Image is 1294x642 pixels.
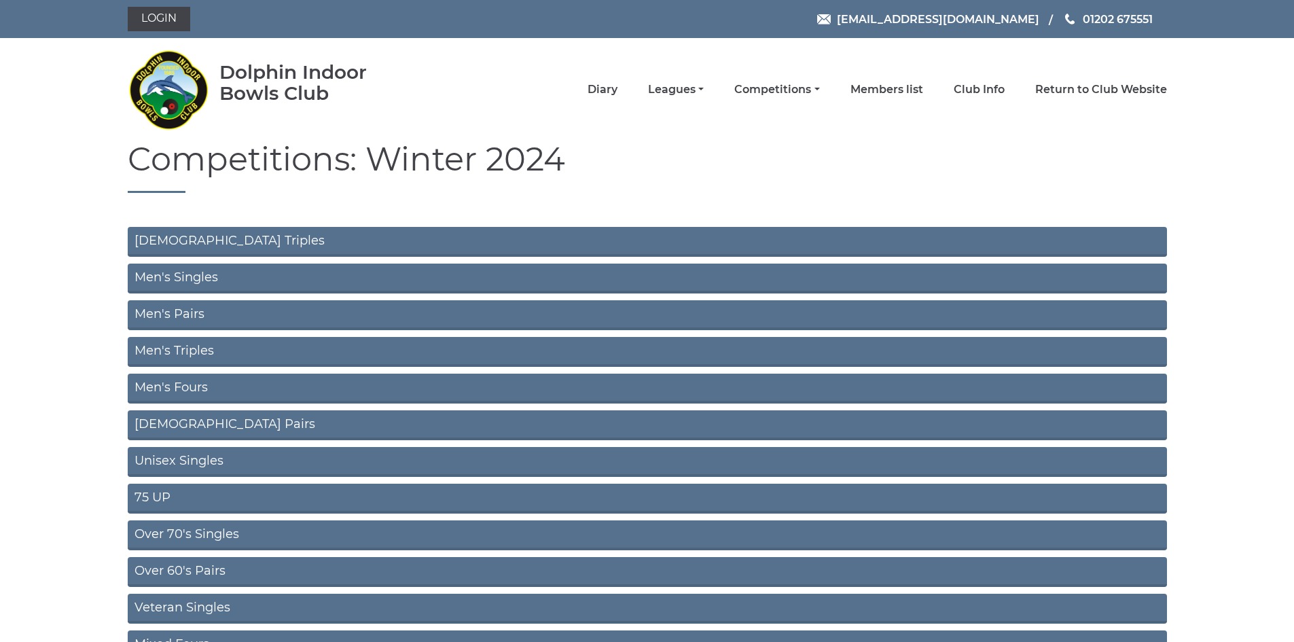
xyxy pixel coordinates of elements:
img: Email [817,14,831,24]
h1: Competitions: Winter 2024 [128,141,1167,193]
a: Men's Singles [128,264,1167,293]
a: Phone us 01202 675551 [1063,11,1153,28]
div: Dolphin Indoor Bowls Club [219,62,410,104]
a: Men's Fours [128,374,1167,404]
a: Login [128,7,190,31]
a: [DEMOGRAPHIC_DATA] Triples [128,227,1167,257]
a: Men's Triples [128,337,1167,367]
a: Over 70's Singles [128,520,1167,550]
a: Unisex Singles [128,447,1167,477]
a: Leagues [648,82,704,97]
img: Phone us [1065,14,1075,24]
span: 01202 675551 [1083,12,1153,25]
a: Email [EMAIL_ADDRESS][DOMAIN_NAME] [817,11,1039,28]
img: Dolphin Indoor Bowls Club [128,42,209,137]
a: Veteran Singles [128,594,1167,624]
a: Members list [850,82,923,97]
span: [EMAIL_ADDRESS][DOMAIN_NAME] [837,12,1039,25]
a: Diary [588,82,617,97]
a: Club Info [954,82,1005,97]
a: Return to Club Website [1035,82,1167,97]
a: Competitions [734,82,819,97]
a: [DEMOGRAPHIC_DATA] Pairs [128,410,1167,440]
a: Men's Pairs [128,300,1167,330]
a: Over 60's Pairs [128,557,1167,587]
a: 75 UP [128,484,1167,514]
